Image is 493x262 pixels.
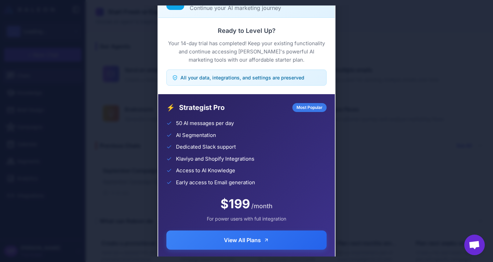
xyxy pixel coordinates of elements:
[180,74,304,81] span: All your data, integrations, and settings are preserved
[176,120,234,127] span: 50 AI messages per day
[224,236,261,244] span: View All Plans
[176,155,254,163] span: Klaviyo and Shopify Integrations
[166,26,327,35] h3: Ready to Level Up?
[176,143,236,151] span: Dedicated Slack support
[220,195,250,213] span: $199
[176,167,235,175] span: Access to AI Knowledge
[176,132,216,139] span: AI Segmentation
[179,102,288,113] span: Strategist Pro
[251,201,273,211] span: /month
[166,102,175,113] span: ⚡
[464,235,485,255] div: Open chat
[166,230,327,250] button: View All Plans
[166,215,327,222] div: For power users with full integration
[176,179,255,187] span: Early access to Email generation
[190,4,327,12] p: Continue your AI marketing journey
[292,103,327,112] div: Most Popular
[166,39,327,64] p: Your 14-day trial has completed! Keep your existing functionality and continue accessing [PERSON_...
